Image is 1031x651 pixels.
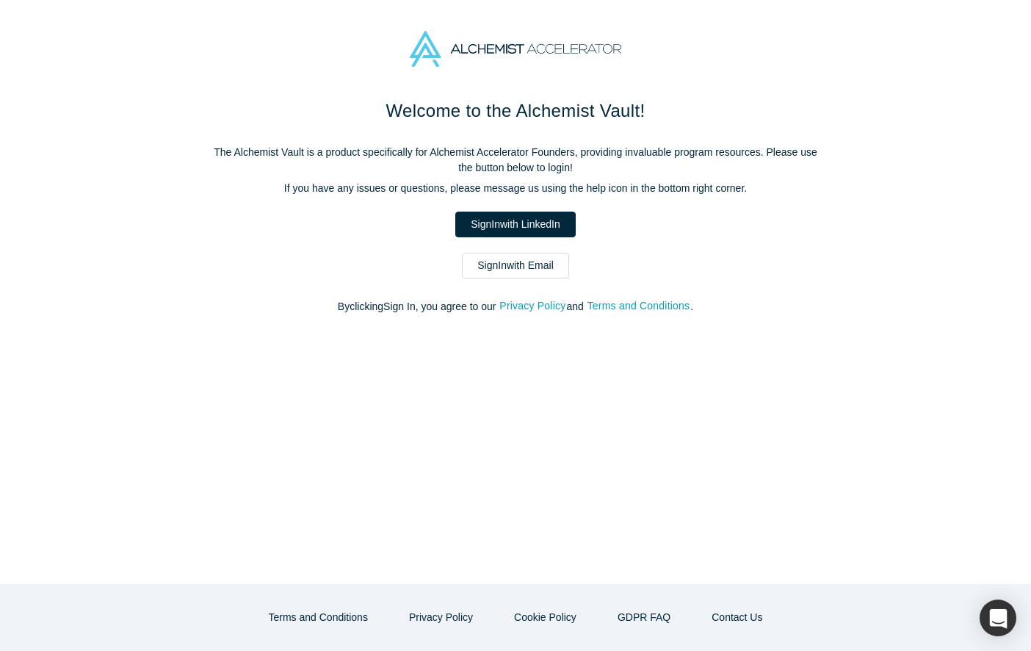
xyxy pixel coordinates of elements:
[696,605,778,630] button: Contact Us
[499,298,566,314] button: Privacy Policy
[499,605,592,630] button: Cookie Policy
[207,181,824,196] p: If you have any issues or questions, please message us using the help icon in the bottom right co...
[462,253,569,278] a: SignInwith Email
[587,298,691,314] button: Terms and Conditions
[207,299,824,314] p: By clicking Sign In , you agree to our and .
[207,98,824,124] h1: Welcome to the Alchemist Vault!
[455,212,575,237] a: SignInwith LinkedIn
[253,605,383,630] button: Terms and Conditions
[394,605,488,630] button: Privacy Policy
[602,605,686,630] a: GDPR FAQ
[207,145,824,176] p: The Alchemist Vault is a product specifically for Alchemist Accelerator Founders, providing inval...
[410,31,621,67] img: Alchemist Accelerator Logo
